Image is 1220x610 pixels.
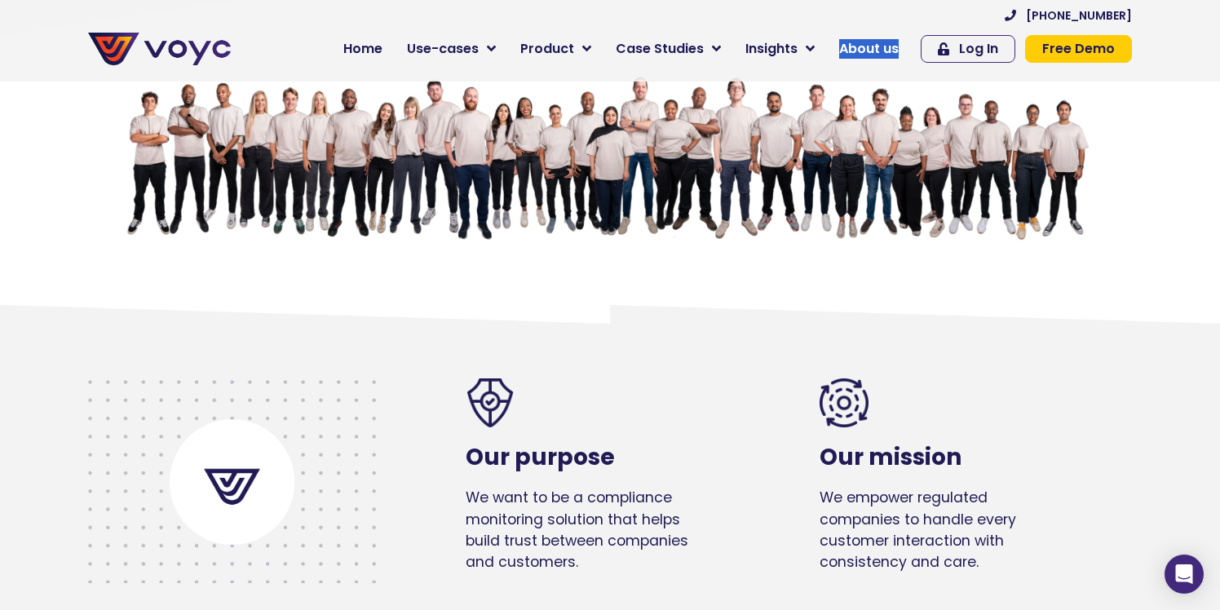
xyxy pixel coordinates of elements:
span: About us [839,39,899,59]
img: voyc-full-logo [88,33,231,65]
span: [PHONE_NUMBER] [1026,10,1132,21]
span: Use-cases [407,39,479,59]
h2: Our mission [820,444,1059,471]
img: consistency [820,378,869,427]
img: trusted [466,378,515,427]
a: Case Studies [603,33,733,65]
span: Free Demo [1042,42,1115,55]
a: Home [331,33,395,65]
h2: Our purpose [466,444,705,471]
a: Product [508,33,603,65]
a: Insights [733,33,827,65]
span: Product [520,39,574,59]
a: Use-cases [395,33,508,65]
div: Open Intercom Messenger [1165,555,1204,594]
span: Log In [959,42,998,55]
a: About us [827,33,911,65]
span: Insights [745,39,798,59]
img: voyc-logo-mark-03 [88,380,376,582]
p: We want to be a compliance monitoring solution that helps build trust between companies and custo... [466,487,705,573]
a: Free Demo [1025,35,1132,63]
span: Case Studies [616,39,704,59]
a: Log In [921,35,1015,63]
a: [PHONE_NUMBER] [1005,10,1132,21]
p: We empower regulated companies to handle every customer interaction with consistency and care. [820,487,1059,573]
span: Home [343,39,382,59]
